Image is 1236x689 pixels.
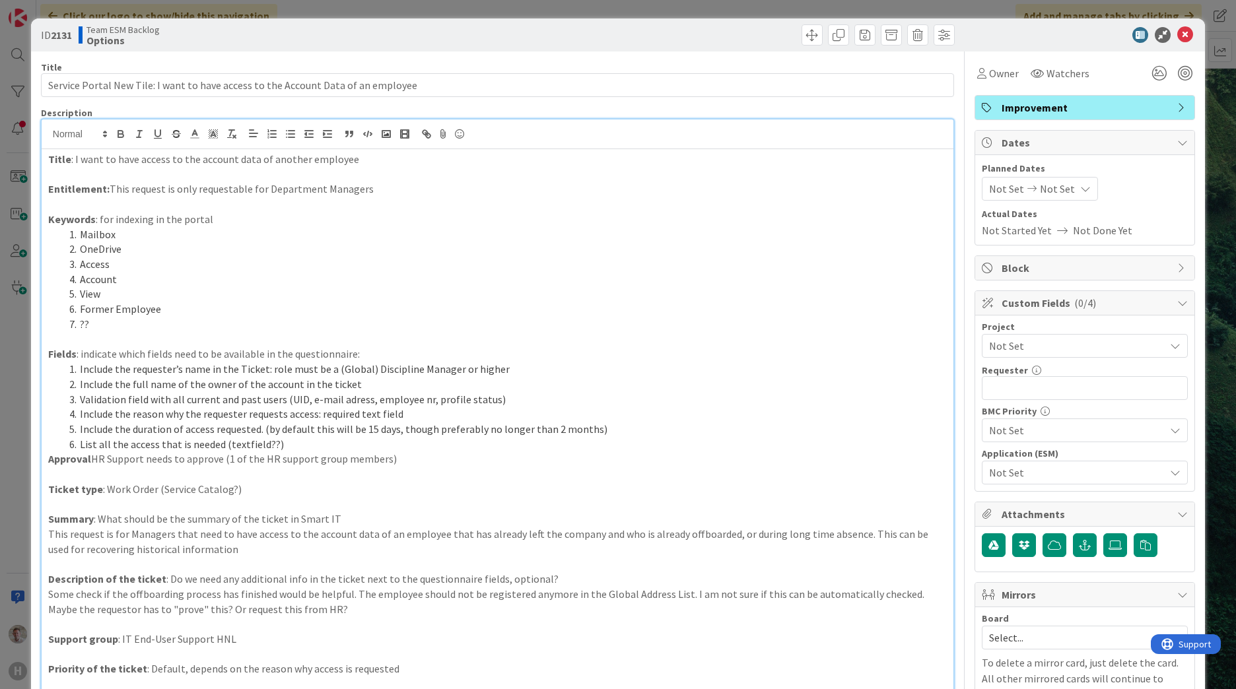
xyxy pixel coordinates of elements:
[982,207,1188,221] span: Actual Dates
[48,482,947,497] p: : Work Order (Service Catalog?)
[1002,587,1171,603] span: Mirrors
[1002,506,1171,522] span: Attachments
[64,422,947,437] li: Include the duration of access requested. (by default this will be 15 days, though preferably no ...
[48,182,110,195] strong: Entitlement:
[48,572,947,587] p: : Do we need any additional info in the ticket next to the questionnaire fields, optional?
[1002,295,1171,311] span: Custom Fields
[1002,260,1171,276] span: Block
[982,449,1188,458] div: Application (ESM)
[86,24,160,35] span: Team ESM Backlog
[64,272,947,287] li: Account
[989,421,1158,440] span: Not Set
[48,482,103,496] strong: Ticket type
[989,628,1158,647] span: Select...
[64,257,947,272] li: Access
[1040,181,1075,197] span: Not Set
[64,392,947,407] li: Validation field with all current and past users (UID, e-mail adress, employee nr, profile status)
[48,572,166,585] strong: Description of the ticket
[41,61,62,73] label: Title
[64,286,947,302] li: View
[41,107,92,119] span: Description
[48,511,947,527] p: : What should be the summary of the ticket in Smart IT
[64,302,947,317] li: Former Employee
[982,162,1188,176] span: Planned Dates
[48,512,94,525] strong: Summary
[64,407,947,422] li: Include the reason why the requester requests access: required text field
[48,527,947,556] p: This request is for Managers that need to have access to the account data of an employee that has...
[989,337,1158,355] span: Not Set
[48,347,77,360] strong: Fields
[48,451,947,467] p: HR Support needs to approve (1 of the HR support group members)
[28,2,60,18] span: Support
[48,181,947,197] p: This request is only requestable for Department Managers
[86,35,160,46] b: Options
[48,632,118,645] strong: Support group
[982,614,1009,623] span: Board
[64,437,947,452] li: List all the access that is needed (textfield??)
[48,213,96,226] strong: Keywords
[982,364,1028,376] label: Requester
[48,661,947,676] p: : Default, depends on the reason why access is requested
[64,362,947,377] li: Include the requester’s name in the Ticket: role must be a (Global) Discipline Manager or higher
[48,662,147,675] strong: Priority of the ticket
[48,346,947,362] p: : indicate which fields need to be available in the questionnaire:
[982,222,1052,238] span: Not Started Yet
[64,227,947,242] li: Mailbox
[982,322,1188,331] div: Project
[982,407,1188,416] div: BMC Priority
[989,65,1019,81] span: Owner
[48,632,947,647] p: : IT End-User Support HNL
[41,27,72,43] span: ID
[48,152,71,166] strong: Title
[48,152,947,167] p: : I want to have access to the account data of another employee
[1073,222,1132,238] span: Not Done Yet
[48,452,91,465] strong: Approval
[989,463,1158,482] span: Not Set
[1074,296,1096,310] span: ( 0/4 )
[64,317,947,332] li: ??
[48,212,947,227] p: : for indexing in the portal
[1047,65,1089,81] span: Watchers
[64,377,947,392] li: Include the full name of the owner of the account in the ticket
[64,242,947,257] li: OneDrive
[989,181,1024,197] span: Not Set
[48,587,947,616] p: Some check if the offboarding process has finished would be helpful. The employee should not be r...
[51,28,72,42] b: 2131
[1002,135,1171,150] span: Dates
[41,73,954,97] input: type card name here...
[1002,100,1171,115] span: Improvement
